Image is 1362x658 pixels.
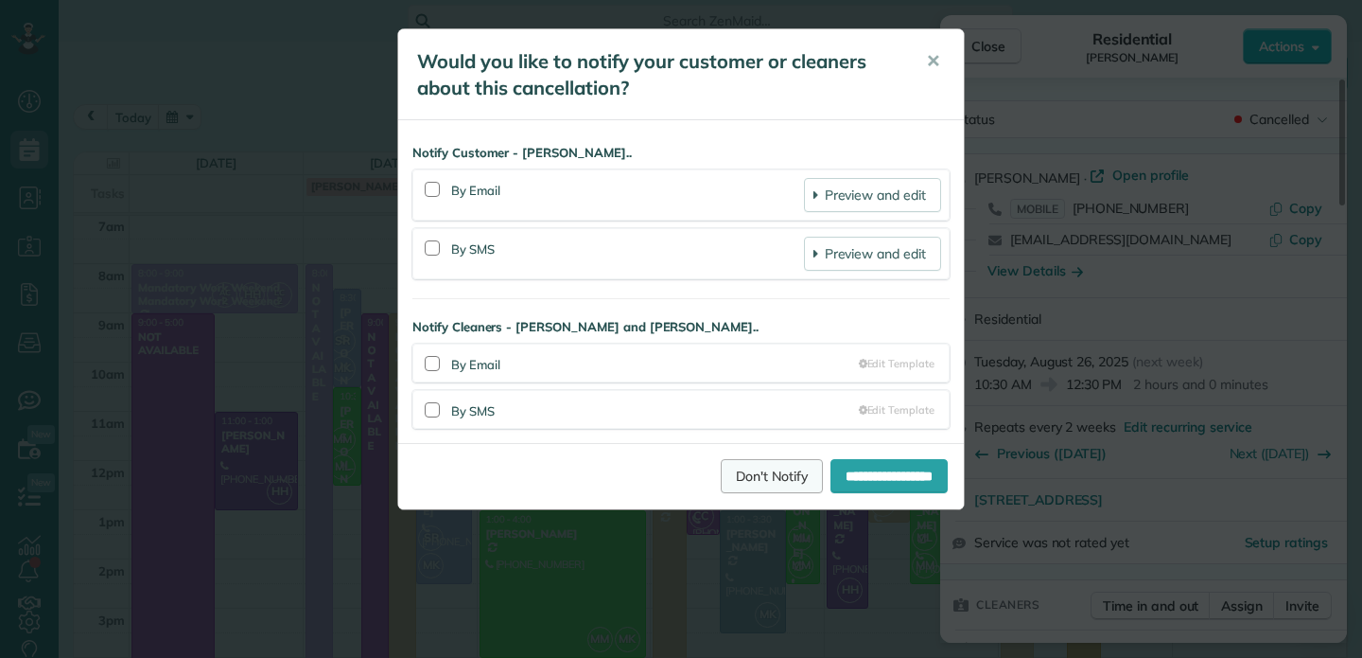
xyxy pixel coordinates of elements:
[859,356,934,371] a: Edit Template
[451,178,804,212] div: By Email
[804,237,941,271] a: Preview and edit
[451,237,804,271] div: By SMS
[859,402,934,418] a: Edit Template
[804,178,941,212] a: Preview and edit
[417,48,899,101] h5: Would you like to notify your customer or cleaners about this cancellation?
[451,352,859,374] div: By Email
[926,50,940,72] span: ✕
[721,459,823,493] a: Don't Notify
[412,144,950,162] strong: Notify Customer - [PERSON_NAME]..
[451,399,859,420] div: By SMS
[412,318,950,336] strong: Notify Cleaners - [PERSON_NAME] and [PERSON_NAME]..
